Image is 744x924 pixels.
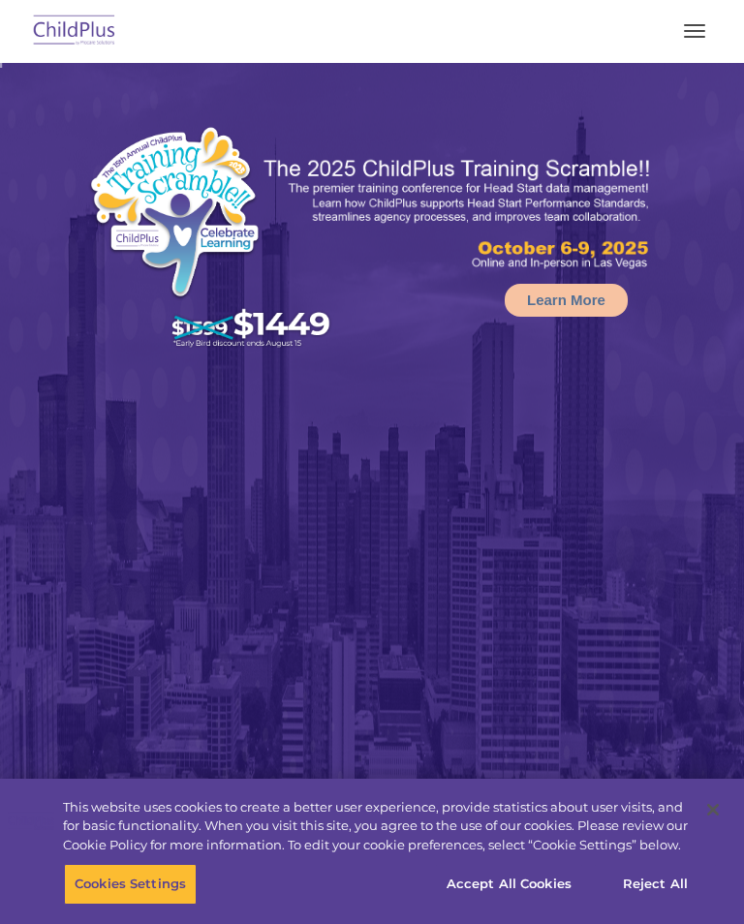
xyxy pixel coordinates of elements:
button: Cookies Settings [64,864,197,905]
button: Accept All Cookies [436,864,582,905]
button: Close [692,788,734,831]
img: ChildPlus by Procare Solutions [29,9,120,54]
a: Learn More [505,284,628,317]
div: This website uses cookies to create a better user experience, provide statistics about user visit... [63,798,692,855]
button: Reject All [595,864,716,905]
